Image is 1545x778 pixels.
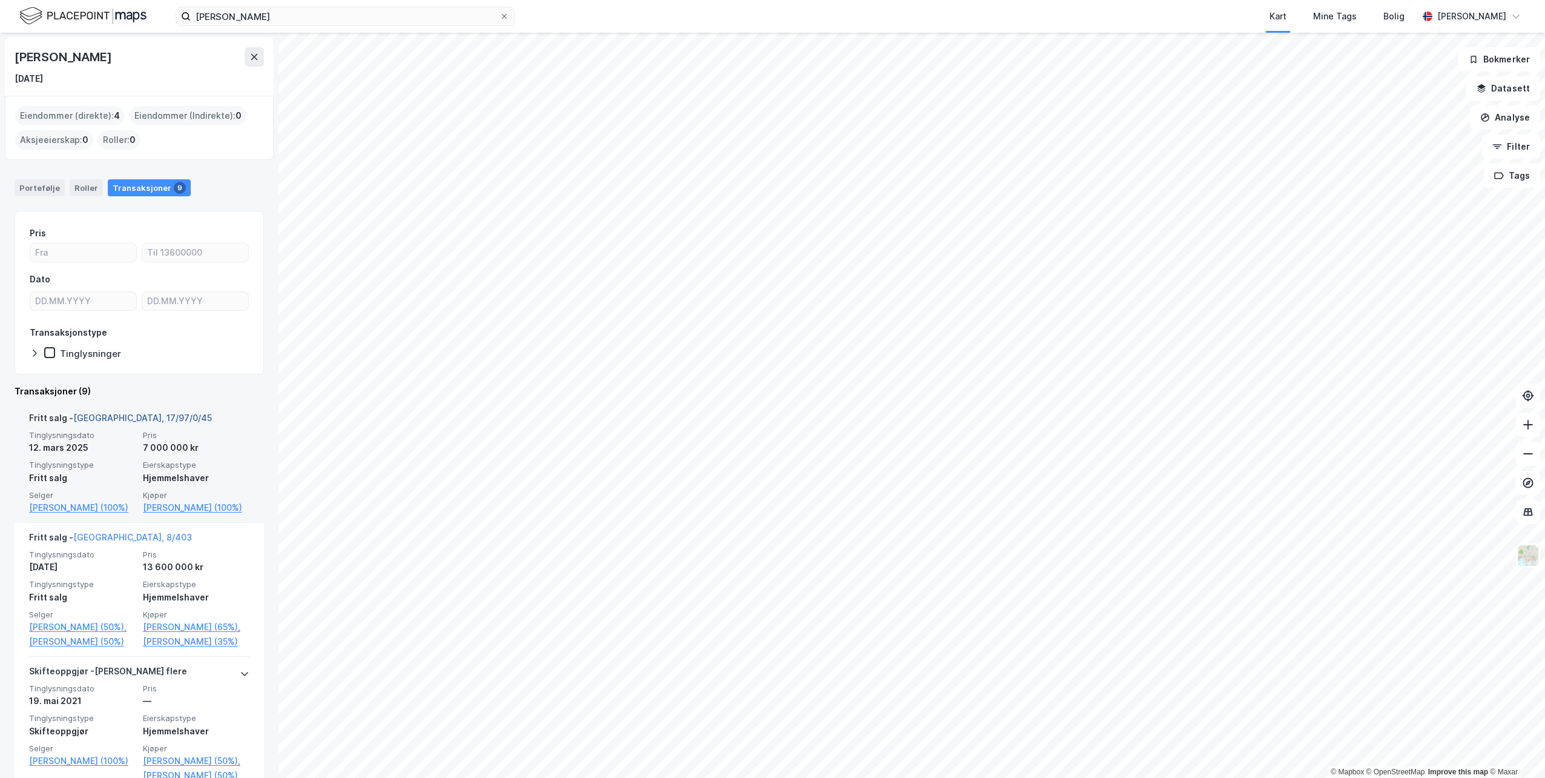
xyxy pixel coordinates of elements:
[143,743,249,754] span: Kjøper
[143,590,249,605] div: Hjemmelshaver
[143,550,249,560] span: Pris
[29,694,136,708] div: 19. mai 2021
[29,560,136,574] div: [DATE]
[1482,135,1540,159] button: Filter
[82,133,88,147] span: 0
[1331,768,1364,776] a: Mapbox
[1428,768,1488,776] a: Improve this map
[1458,47,1540,71] button: Bokmerker
[142,244,248,262] input: Til 13600000
[29,713,136,723] span: Tinglysningstype
[142,292,248,310] input: DD.MM.YYYY
[143,490,249,500] span: Kjøper
[1484,164,1540,188] button: Tags
[29,460,136,470] span: Tinglysningstype
[73,532,192,542] a: [GEOGRAPHIC_DATA], 8/403
[73,413,212,423] a: [GEOGRAPHIC_DATA], 17/97/0/45
[143,500,249,515] a: [PERSON_NAME] (100%)
[29,411,212,430] div: Fritt salg -
[30,244,136,262] input: Fra
[130,133,136,147] span: 0
[108,179,191,196] div: Transaksjoner
[29,490,136,500] span: Selger
[29,500,136,515] a: [PERSON_NAME] (100%)
[143,620,249,634] a: [PERSON_NAME] (65%),
[174,182,186,194] div: 9
[1270,9,1286,24] div: Kart
[191,7,499,25] input: Søk på adresse, matrikkel, gårdeiere, leietakere eller personer
[143,430,249,441] span: Pris
[143,754,249,768] a: [PERSON_NAME] (50%),
[236,108,242,123] span: 0
[143,560,249,574] div: 13 600 000 kr
[1484,720,1545,778] iframe: Chat Widget
[29,430,136,441] span: Tinglysningsdato
[143,460,249,470] span: Eierskapstype
[60,348,121,359] div: Tinglysninger
[1383,9,1405,24] div: Bolig
[15,179,65,196] div: Portefølje
[15,106,125,125] div: Eiendommer (direkte) :
[29,610,136,620] span: Selger
[29,550,136,560] span: Tinglysningsdato
[29,683,136,694] span: Tinglysningsdato
[19,5,147,27] img: logo.f888ab2527a4732fd821a326f86c7f29.svg
[1484,720,1545,778] div: Kontrollprogram for chat
[1366,768,1425,776] a: OpenStreetMap
[29,664,187,683] div: Skifteoppgjør - [PERSON_NAME] flere
[143,694,249,708] div: —
[143,634,249,649] a: [PERSON_NAME] (35%)
[70,179,103,196] div: Roller
[29,743,136,754] span: Selger
[15,384,264,399] div: Transaksjoner (9)
[143,713,249,723] span: Eierskapstype
[143,610,249,620] span: Kjøper
[143,441,249,455] div: 7 000 000 kr
[29,579,136,590] span: Tinglysningstype
[15,47,114,67] div: [PERSON_NAME]
[29,620,136,634] a: [PERSON_NAME] (50%),
[29,724,136,739] div: Skifteoppgjør
[1470,105,1540,130] button: Analyse
[98,130,140,150] div: Roller :
[29,590,136,605] div: Fritt salg
[1313,9,1357,24] div: Mine Tags
[29,634,136,649] a: [PERSON_NAME] (50%)
[29,471,136,485] div: Fritt salg
[143,683,249,694] span: Pris
[114,108,120,123] span: 4
[1517,544,1540,567] img: Z
[143,724,249,739] div: Hjemmelshaver
[15,130,93,150] div: Aksjeeierskap :
[143,471,249,485] div: Hjemmelshaver
[130,106,246,125] div: Eiendommer (Indirekte) :
[15,71,43,86] div: [DATE]
[29,441,136,455] div: 12. mars 2025
[1437,9,1506,24] div: [PERSON_NAME]
[29,754,136,768] a: [PERSON_NAME] (100%)
[1466,76,1540,101] button: Datasett
[30,292,136,310] input: DD.MM.YYYY
[30,226,46,241] div: Pris
[29,530,192,550] div: Fritt salg -
[30,272,50,287] div: Dato
[30,325,107,340] div: Transaksjonstype
[143,579,249,590] span: Eierskapstype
